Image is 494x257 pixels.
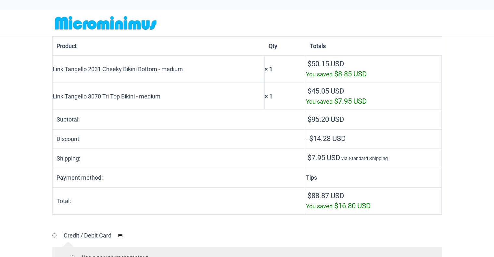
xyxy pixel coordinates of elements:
[308,154,340,162] bdi: 7.95 USD
[334,202,338,210] span: $
[306,96,438,107] div: You saved
[53,129,306,149] th: Discount:
[334,202,371,210] bdi: 16.80 USD
[306,201,438,211] div: You saved
[53,187,306,214] th: Total:
[341,156,388,161] small: via Standard Shipping
[309,135,313,143] span: $
[265,37,306,56] th: Qty
[306,37,441,56] th: Totals
[53,110,306,129] th: Subtotal:
[308,192,311,200] span: $
[308,192,344,200] bdi: 88.87 USD
[309,135,346,143] bdi: 14.28 USD
[52,16,159,30] img: MM SHOP LOGO FLAT
[308,115,311,123] span: $
[308,87,311,95] span: $
[306,69,438,79] div: You saved
[308,154,311,162] span: $
[114,232,126,240] img: Credit / Debit Card
[306,129,441,149] td: -
[53,83,265,110] td: Link Tangello 3070 Tri Top Bikini - medium
[334,70,367,78] bdi: 8.85 USD
[64,232,126,239] label: Credit / Debit Card
[53,56,265,83] td: Link Tangello 2031 Cheeky Bikini Bottom - medium
[308,115,344,123] bdi: 95.20 USD
[308,60,344,68] bdi: 50.15 USD
[308,60,311,68] span: $
[334,97,367,105] bdi: 7.95 USD
[334,97,338,105] span: $
[53,168,306,187] th: Payment method:
[265,93,272,100] strong: × 1
[265,66,272,72] strong: × 1
[53,149,306,168] th: Shipping:
[308,87,344,95] bdi: 45.05 USD
[53,37,265,56] th: Product
[306,168,441,187] td: Tips
[334,70,338,78] span: $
